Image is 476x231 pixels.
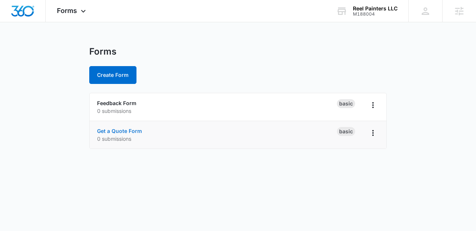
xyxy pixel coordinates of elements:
div: Basic [337,127,355,136]
span: Forms [57,7,77,14]
button: Create Form [89,66,136,84]
p: 0 submissions [97,107,337,115]
button: Overflow Menu [367,99,379,111]
div: Basic [337,99,355,108]
a: Get a Quote Form [97,128,142,134]
div: account name [353,6,398,12]
div: account id [353,12,398,17]
h1: Forms [89,46,116,57]
p: 0 submissions [97,135,337,143]
a: Feedback Form [97,100,136,106]
button: Overflow Menu [367,127,379,139]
